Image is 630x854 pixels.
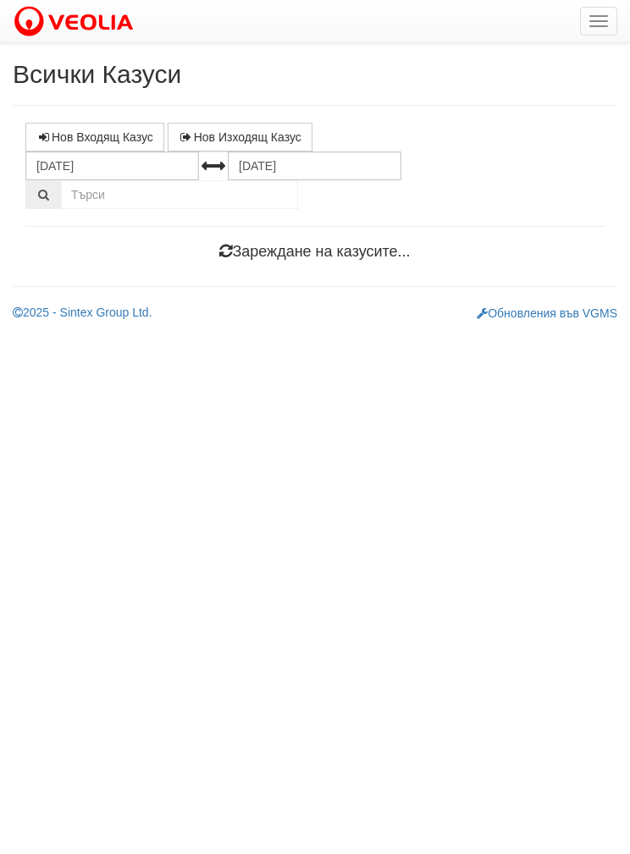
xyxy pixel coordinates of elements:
a: Нов Входящ Казус [25,123,164,152]
input: Търсене по Идентификатор, Бл/Вх/Ап, Тип, Описание, Моб. Номер, Имейл, Файл, Коментар, [61,180,298,209]
h2: Всички Казуси [13,60,617,88]
a: Обновления във VGMS [477,306,617,320]
a: Нов Изходящ Казус [168,123,312,152]
a: 2025 - Sintex Group Ltd. [13,306,152,319]
h4: Зареждане на казусите... [25,244,605,261]
img: VeoliaLogo.png [13,4,141,40]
